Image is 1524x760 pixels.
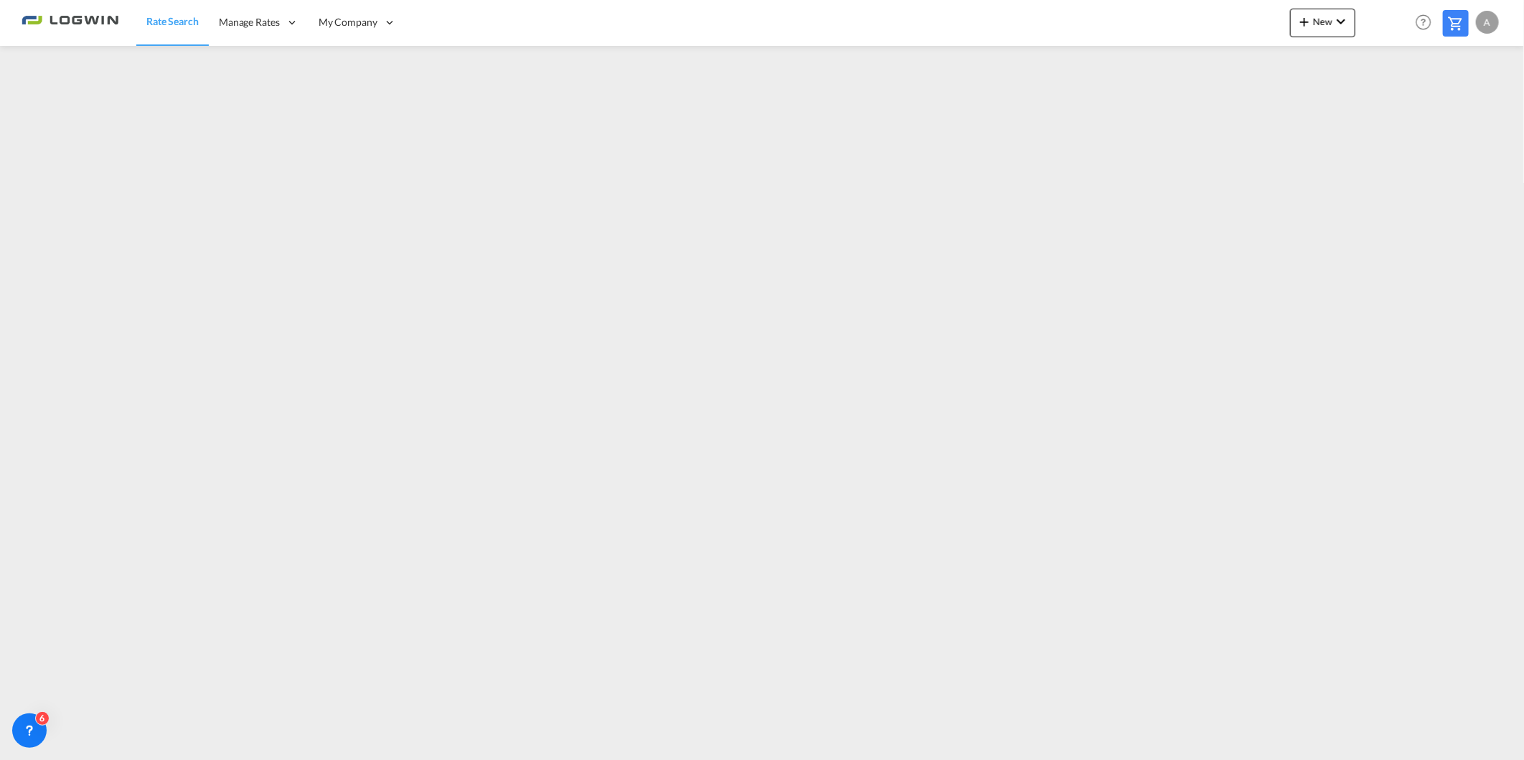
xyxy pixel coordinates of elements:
[1476,11,1499,34] div: A
[1411,10,1443,36] div: Help
[1296,16,1350,27] span: New
[146,15,199,27] span: Rate Search
[319,15,377,29] span: My Company
[1296,13,1313,30] md-icon: icon-plus 400-fg
[22,6,118,39] img: 2761ae10d95411efa20a1f5e0282d2d7.png
[1332,13,1350,30] md-icon: icon-chevron-down
[219,15,280,29] span: Manage Rates
[1290,9,1355,37] button: icon-plus 400-fgNewicon-chevron-down
[1411,10,1436,34] span: Help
